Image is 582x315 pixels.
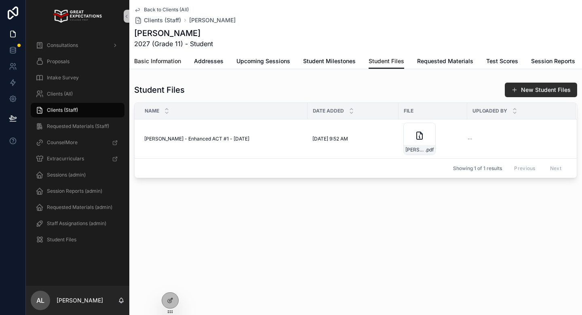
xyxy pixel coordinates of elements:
[404,108,413,114] span: File
[47,42,78,49] span: Consultations
[468,136,566,142] a: --
[26,32,129,258] div: scrollable content
[31,168,124,182] a: Sessions (admin)
[31,87,124,101] a: Clients (All)
[47,188,102,194] span: Session Reports (admin)
[417,57,473,65] span: Requested Materials
[134,39,213,49] span: 2027 (Grade 11) - Student
[403,123,462,155] a: [PERSON_NAME]---Enhanced-ACT-#1---8.31.25.pdf
[31,38,124,53] a: Consultations
[425,147,434,153] span: .pdf
[144,16,181,24] span: Clients (Staff)
[134,84,185,96] h1: Student Files
[31,103,124,117] a: Clients (Staff)
[47,123,109,130] span: Requested Materials (Staff)
[531,54,575,70] a: Session Reports
[505,83,577,97] button: New Student Files
[47,107,78,113] span: Clients (Staff)
[405,147,425,153] span: [PERSON_NAME]---Enhanced-ACT-#1---8.31.25
[468,136,472,142] span: --
[31,54,124,69] a: Proposals
[47,139,78,146] span: CounselMore
[47,236,76,243] span: Student Files
[236,57,290,65] span: Upcoming Sessions
[47,204,112,211] span: Requested Materials (admin)
[194,57,224,65] span: Addresses
[486,54,518,70] a: Test Scores
[312,136,394,142] a: [DATE] 9:52 AM
[312,136,348,142] span: [DATE] 9:52 AM
[47,58,70,65] span: Proposals
[47,74,79,81] span: Intake Survey
[31,70,124,85] a: Intake Survey
[303,54,356,70] a: Student Milestones
[47,172,86,178] span: Sessions (admin)
[47,155,84,162] span: Extracurriculars
[194,54,224,70] a: Addresses
[31,135,124,150] a: CounselMore
[236,54,290,70] a: Upcoming Sessions
[31,151,124,166] a: Extracurriculars
[453,165,502,172] span: Showing 1 of 1 results
[303,57,356,65] span: Student Milestones
[134,16,181,24] a: Clients (Staff)
[134,57,181,65] span: Basic Information
[36,296,44,305] span: AL
[31,216,124,231] a: Staff Assignations (admin)
[31,232,124,247] a: Student Files
[472,108,507,114] span: Uploaded By
[31,119,124,134] a: Requested Materials (Staff)
[134,28,213,39] h1: [PERSON_NAME]
[144,136,303,142] a: [PERSON_NAME] - Enhanced ACT #1 - [DATE]
[47,91,73,97] span: Clients (All)
[144,6,189,13] span: Back to Clients (All)
[144,136,249,142] span: [PERSON_NAME] - Enhanced ACT #1 - [DATE]
[145,108,159,114] span: Name
[31,184,124,198] a: Session Reports (admin)
[369,57,404,65] span: Student Files
[31,200,124,215] a: Requested Materials (admin)
[369,54,404,69] a: Student Files
[313,108,344,114] span: Date Added
[134,6,189,13] a: Back to Clients (All)
[53,10,101,23] img: App logo
[57,296,103,304] p: [PERSON_NAME]
[134,54,181,70] a: Basic Information
[531,57,575,65] span: Session Reports
[417,54,473,70] a: Requested Materials
[486,57,518,65] span: Test Scores
[189,16,236,24] a: [PERSON_NAME]
[47,220,106,227] span: Staff Assignations (admin)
